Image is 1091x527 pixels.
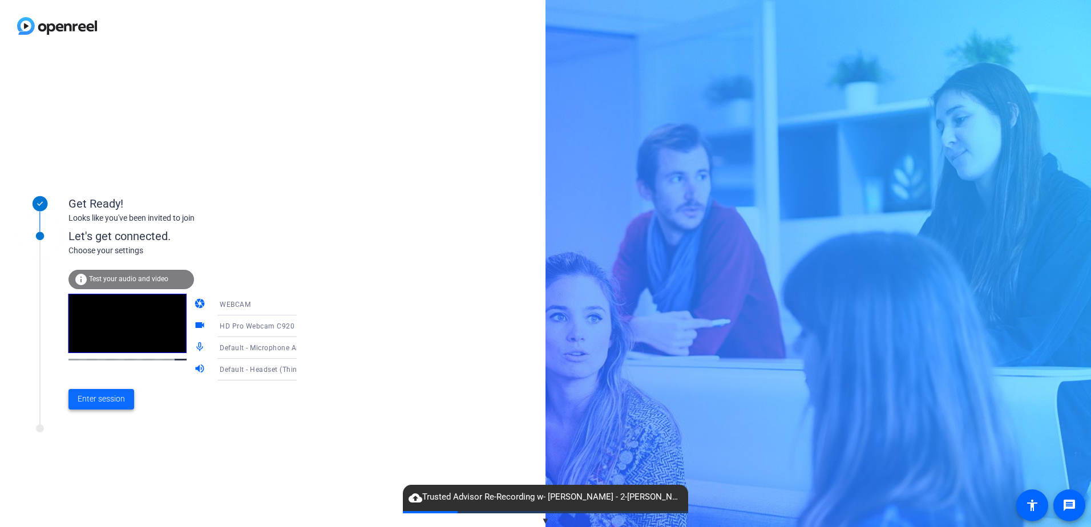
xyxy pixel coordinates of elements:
mat-icon: message [1062,498,1076,512]
span: HD Pro Webcam C920 (046d:0892) [220,321,338,330]
div: Looks like you've been invited to join [68,212,297,224]
span: Test your audio and video [89,275,168,283]
button: Enter session [68,389,134,410]
mat-icon: info [74,273,88,286]
mat-icon: cloud_upload [409,491,422,505]
mat-icon: camera [194,298,208,311]
mat-icon: volume_up [194,363,208,376]
span: Trusted Advisor Re-Recording w- [PERSON_NAME] - 2-[PERSON_NAME]-2025-09-16-14-09-07-745-0.webm [403,490,688,504]
mat-icon: mic_none [194,341,208,355]
span: WEBCAM [220,301,250,309]
div: Get Ready! [68,195,297,212]
mat-icon: accessibility [1025,498,1039,512]
span: Default - Headset (ThinkPad USB-C Dock Gen2 USB Audio) (17ef:30d1) [220,364,455,374]
span: Enter session [78,393,125,405]
mat-icon: videocam [194,319,208,333]
span: Default - Microphone Array (AMD Audio Device) [220,343,378,352]
div: Choose your settings [68,245,320,257]
span: ▼ [542,516,550,526]
div: Let's get connected. [68,228,320,245]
